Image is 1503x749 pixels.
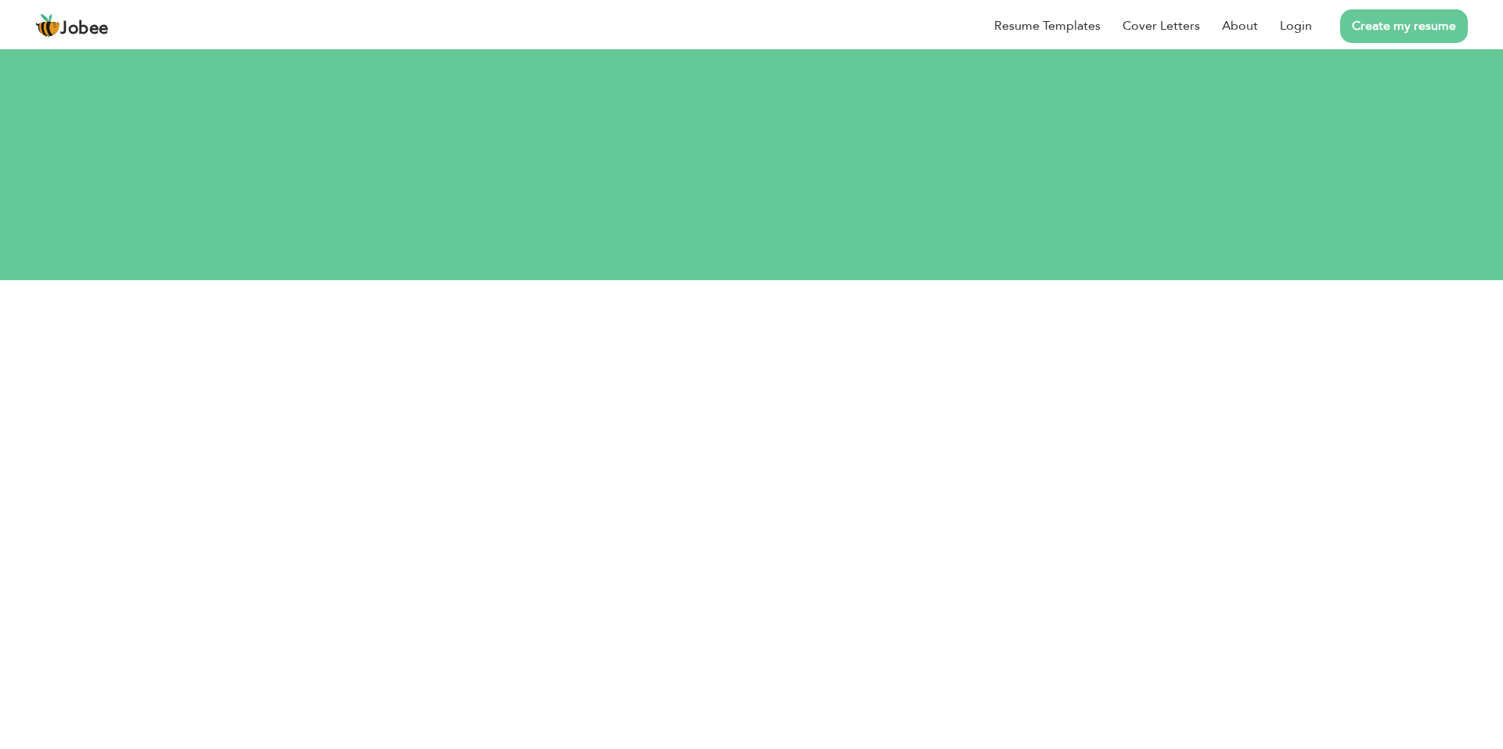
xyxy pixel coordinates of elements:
a: Create my resume [1340,9,1468,43]
a: Resume Templates [994,16,1101,35]
img: jobee.io [35,13,60,38]
span: Jobee [60,20,109,38]
a: Jobee [35,13,109,38]
a: About [1222,16,1258,35]
a: Cover Letters [1123,16,1200,35]
a: Login [1280,16,1312,35]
